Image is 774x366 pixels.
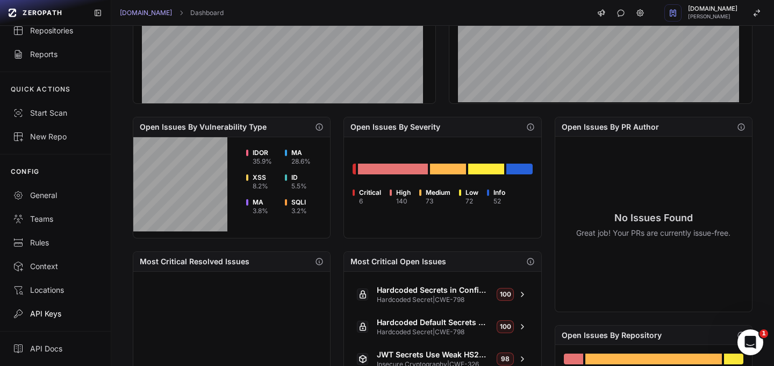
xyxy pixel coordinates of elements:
[140,256,249,267] h2: Most Critical Resolved Issues
[291,173,307,182] span: ID
[190,9,224,17] a: Dashboard
[13,261,98,272] div: Context
[13,285,98,295] div: Locations
[291,198,307,207] span: SQLI
[359,197,381,206] div: 6
[396,197,411,206] div: 140
[688,6,737,12] span: [DOMAIN_NAME]
[377,328,488,336] span: Hardcoded Secret | CWE-798
[688,14,737,19] span: [PERSON_NAME]
[13,343,98,354] div: API Docs
[377,285,488,295] span: Hardcoded Secrets in Configuration
[377,349,488,360] span: JWT Secrets Use Weak HS256 Default
[13,131,98,142] div: New Repo
[13,308,98,319] div: API Keys
[4,4,85,22] a: ZEROPATH
[396,188,411,197] span: High
[562,330,662,341] h2: Open Issues By Repository
[737,329,763,355] iframe: Intercom live chat
[13,214,98,224] div: Teams
[350,280,534,308] a: Hardcoded Secrets in Configuration Hardcoded Secret|CWE-798 100
[350,122,440,132] h2: Open Issues By Severity
[497,353,514,365] span: 98
[13,190,98,201] div: General
[23,9,62,17] span: ZEROPATH
[13,25,98,36] div: Repositories
[493,197,505,206] div: 52
[506,164,532,174] div: Go to issues list
[377,295,488,304] span: Hardcoded Secret | CWE-798
[759,329,768,338] span: 1
[493,188,505,197] span: Info
[120,9,224,17] nav: breadcrumb
[576,210,730,226] h3: No Issues Found
[497,288,514,301] span: 100
[140,122,267,132] h2: Open Issues By Vulnerability Type
[724,354,743,364] div: Go to issues list
[177,9,185,17] svg: chevron right,
[120,9,172,17] a: [DOMAIN_NAME]
[11,167,39,176] p: CONFIG
[291,207,307,215] div: 3.2 %
[430,164,467,174] div: Go to issues list
[576,228,730,238] p: Great job! Your PRs are currently issue-free.
[253,182,268,191] div: 8.2 %
[359,188,381,197] span: Critical
[350,256,446,267] h2: Most Critical Open Issues
[585,354,722,364] div: Go to issues list
[468,164,504,174] div: Go to issues list
[253,157,272,166] div: 35.9 %
[253,173,268,182] span: XSS
[358,164,428,174] div: Go to issues list
[13,237,98,248] div: Rules
[353,164,356,174] div: Go to issues list
[11,85,71,94] p: QUICK ACTIONS
[465,188,478,197] span: Low
[291,182,307,191] div: 5.5 %
[497,320,514,333] span: 100
[291,157,311,166] div: 28.6 %
[562,122,659,132] h2: Open Issues By PR Author
[13,108,98,118] div: Start Scan
[253,198,268,207] span: MA
[426,188,450,197] span: Medium
[291,149,311,157] span: MA
[253,207,268,215] div: 3.8 %
[564,354,583,364] div: Go to issues list
[465,197,478,206] div: 72
[377,317,488,328] span: Hardcoded Default Secrets and Tokens
[426,197,450,206] div: 73
[350,313,534,341] a: Hardcoded Default Secrets and Tokens Hardcoded Secret|CWE-798 100
[13,49,98,60] div: Reports
[253,149,272,157] span: IDOR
